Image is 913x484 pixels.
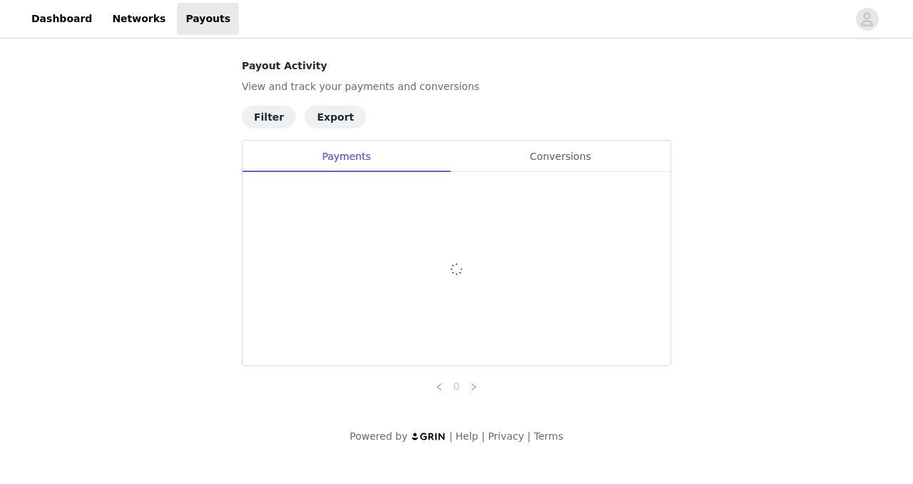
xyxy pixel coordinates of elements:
[305,106,366,128] button: Export
[860,8,874,31] div: avatar
[23,3,101,35] a: Dashboard
[411,432,447,441] img: logo
[243,141,450,173] div: Payments
[448,378,465,395] li: 0
[449,430,453,442] span: |
[242,79,671,94] p: View and track your payments and conversions
[242,106,296,128] button: Filter
[534,430,563,442] a: Terms
[450,141,670,173] div: Conversions
[103,3,174,35] a: Networks
[527,430,531,442] span: |
[465,378,482,395] li: Next Page
[242,59,671,74] h4: Payout Activity
[350,430,407,442] span: Powered by
[435,383,444,391] i: icon: left
[456,430,479,442] a: Help
[481,430,485,442] span: |
[469,383,478,391] i: icon: right
[449,378,464,394] a: 0
[488,430,524,442] a: Privacy
[177,3,239,35] a: Payouts
[431,378,448,395] li: Previous Page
